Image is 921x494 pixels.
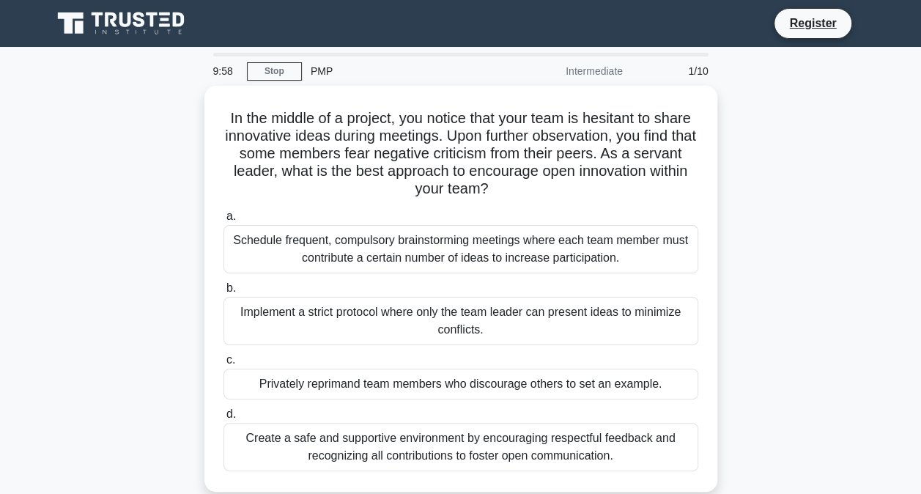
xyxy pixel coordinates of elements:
[222,109,700,199] h5: In the middle of a project, you notice that your team is hesitant to share innovative ideas durin...
[632,56,717,86] div: 1/10
[503,56,632,86] div: Intermediate
[247,62,302,81] a: Stop
[226,353,235,366] span: c.
[204,56,247,86] div: 9:58
[223,297,698,345] div: Implement a strict protocol where only the team leader can present ideas to minimize conflicts.
[226,408,236,420] span: d.
[223,225,698,273] div: Schedule frequent, compulsory brainstorming meetings where each team member must contribute a cer...
[223,423,698,471] div: Create a safe and supportive environment by encouraging respectful feedback and recognizing all c...
[226,210,236,222] span: a.
[226,281,236,294] span: b.
[780,14,845,32] a: Register
[223,369,698,399] div: Privately reprimand team members who discourage others to set an example.
[302,56,503,86] div: PMP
